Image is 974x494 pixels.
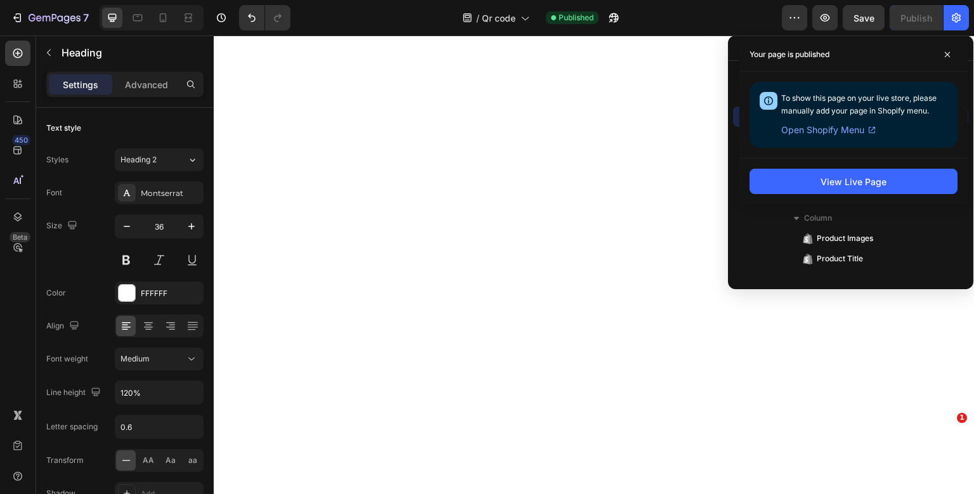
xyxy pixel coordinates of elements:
div: Transform [46,455,84,466]
span: aa [188,455,197,466]
div: Font weight [46,353,88,365]
span: Aa [166,455,176,466]
div: Text style [46,122,81,134]
span: Published [559,12,594,23]
button: Save [843,5,885,30]
div: View Live Page [821,175,886,188]
p: Settings [63,78,98,91]
span: Medium [120,354,150,363]
span: 1 [957,413,967,423]
input: Auto [115,415,203,438]
div: Letter spacing [46,421,98,432]
button: View Live Page [750,169,958,194]
div: Publish [900,11,932,25]
p: Heading [62,45,198,60]
span: Qr code [482,11,516,25]
div: Line height [46,384,103,401]
span: / [476,11,479,25]
button: Heading 2 [115,148,204,171]
input: Auto [115,381,203,404]
p: Your page is published [750,48,829,61]
span: Save [854,13,874,23]
span: AA [143,455,154,466]
div: Align [46,318,82,335]
div: Font [46,187,62,198]
div: Size [46,218,80,235]
span: To show this page on your live store, please manually add your page in Shopify menu. [781,93,937,115]
div: FFFFFF [141,288,200,299]
div: Color [46,287,66,299]
div: Undo/Redo [239,5,290,30]
span: Product Title [817,252,863,265]
iframe: Intercom live chat [931,432,961,462]
span: Product Images [817,232,873,245]
div: Beta [10,232,30,242]
iframe: Design area [214,36,974,451]
span: Open Shopify Menu [781,122,864,138]
span: Column [804,212,832,224]
p: Advanced [125,78,168,91]
div: Montserrat [141,188,200,199]
button: 7 [5,5,94,30]
p: 7 [83,10,89,25]
button: Medium [115,348,204,370]
span: Heading 2 [120,154,157,166]
div: Styles [46,154,68,166]
button: Publish [890,5,943,30]
div: 450 [12,135,30,145]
